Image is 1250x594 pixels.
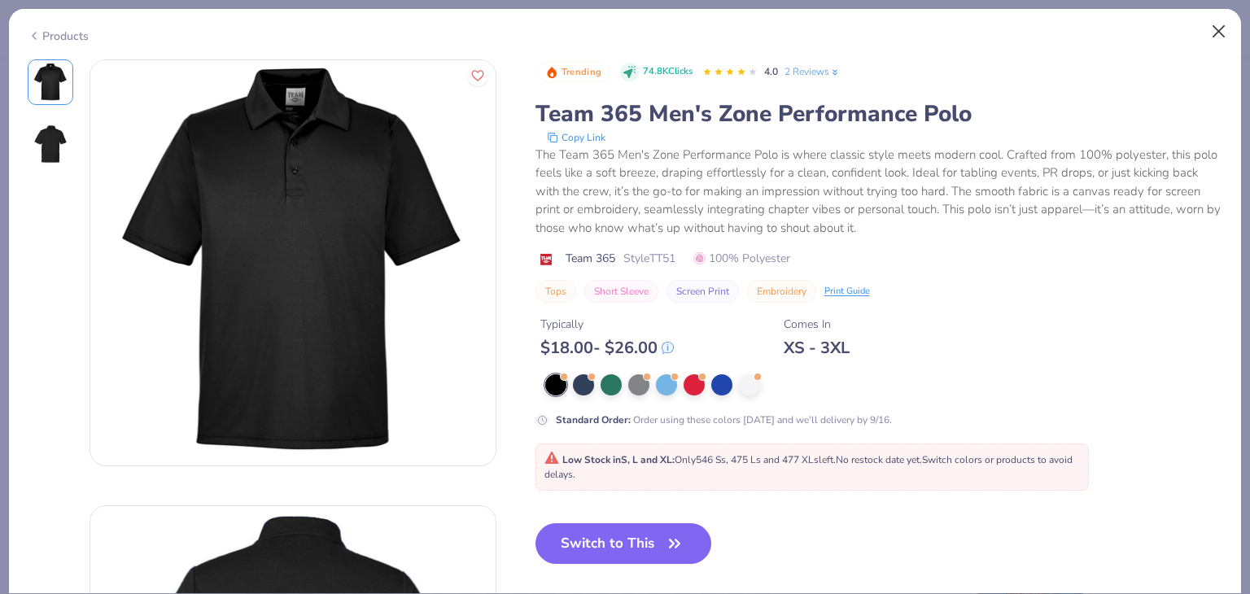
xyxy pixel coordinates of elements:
img: Front [31,63,70,102]
span: 4.0 [764,65,778,78]
button: Tops [535,280,576,303]
button: Close [1204,16,1235,47]
img: Front [90,60,496,465]
div: 4.0 Stars [702,59,758,85]
div: $ 18.00 - $ 26.00 [540,338,674,358]
div: Comes In [784,316,850,333]
button: Screen Print [667,280,739,303]
button: copy to clipboard [542,129,610,146]
a: 2 Reviews [785,64,841,79]
button: Badge Button [537,62,610,83]
div: Products [28,28,89,45]
button: Switch to This [535,523,712,564]
span: Trending [562,68,601,76]
span: 100% Polyester [693,250,790,267]
img: brand logo [535,253,557,266]
span: Only 546 Ss, 475 Ls and 477 XLs left. Switch colors or products to avoid delays. [544,453,1073,481]
div: Print Guide [824,285,870,299]
div: The Team 365 Men's Zone Performance Polo is where classic style meets modern cool. Crafted from 1... [535,146,1223,238]
img: Back [31,124,70,164]
button: Embroidery [747,280,816,303]
div: XS - 3XL [784,338,850,358]
div: Typically [540,316,674,333]
button: Like [467,65,488,86]
span: Style TT51 [623,250,675,267]
strong: Standard Order : [556,413,631,426]
strong: Low Stock in S, L and XL : [562,453,675,466]
span: 74.8K Clicks [643,65,693,79]
button: Short Sleeve [584,280,658,303]
img: Trending sort [545,66,558,79]
span: Team 365 [566,250,615,267]
span: No restock date yet. [836,453,922,466]
div: Order using these colors [DATE] and we’ll delivery by 9/16. [556,413,892,427]
div: Team 365 Men's Zone Performance Polo [535,98,1223,129]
